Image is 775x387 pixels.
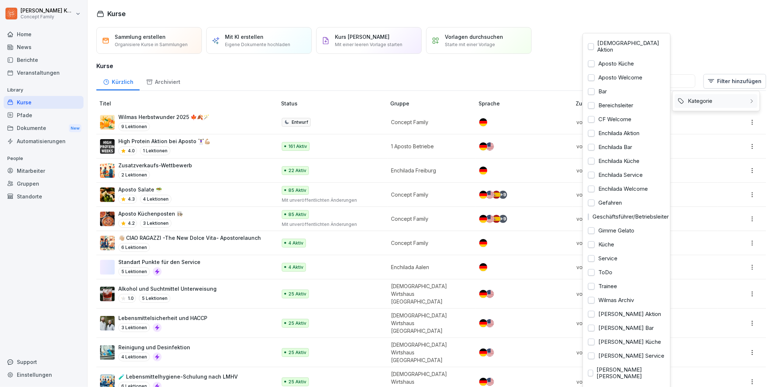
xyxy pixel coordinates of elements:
[585,182,668,196] div: Enchilada Welcome
[585,210,668,224] div: Geschäftsführer/Betriebsleiter
[585,85,668,98] div: Bar
[585,349,668,363] div: [PERSON_NAME] Service
[585,252,668,265] div: Service
[585,57,668,71] div: Aposto Küche
[672,91,760,111] div: Filter hinzufügen
[675,94,757,108] div: Kategorie
[585,196,668,210] div: Gefahren
[585,168,668,182] div: Enchilada Service
[585,335,668,349] div: [PERSON_NAME] Küche
[585,98,668,112] div: Bereichsleiter
[585,265,668,279] div: ToDo
[585,36,668,57] div: [DEMOGRAPHIC_DATA] Aktion
[585,71,668,85] div: Aposto Welcome
[585,293,668,307] div: Wilmas Archiv
[585,321,668,335] div: [PERSON_NAME] Bar
[585,126,668,140] div: Enchilada Aktion
[585,224,668,238] div: Gimme Gelato
[585,154,668,168] div: Enchilada Küche
[585,279,668,293] div: Trainee
[585,238,668,252] div: Küche
[585,112,668,126] div: CF Welcome
[585,363,668,383] div: [PERSON_NAME] [PERSON_NAME]
[585,140,668,154] div: Enchilada Bar
[585,307,668,321] div: [PERSON_NAME] Aktion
